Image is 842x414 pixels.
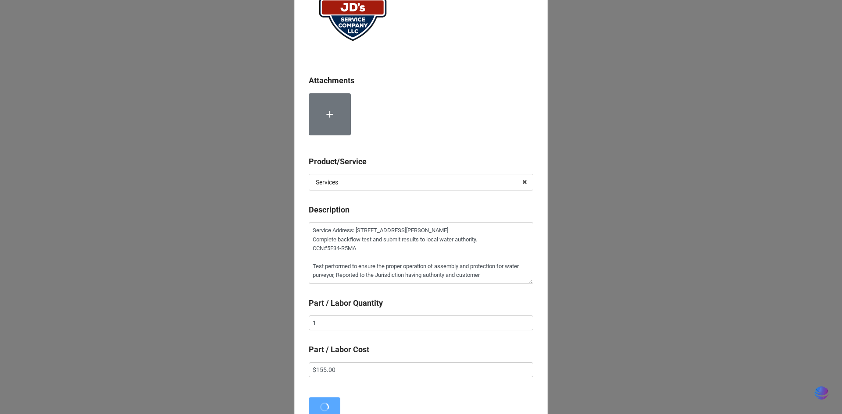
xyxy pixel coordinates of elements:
[309,343,369,356] label: Part / Labor Cost
[309,204,350,216] label: Description
[814,385,829,401] img: svg+xml;base64,PHN2ZyB3aWR0aD0iMzQiIGhlaWdodD0iMzQiIHZpZXdCb3g9IjAgMCAzNCAzNCIgZmlsbD0ibm9uZSIgeG...
[309,156,367,168] label: Product/Service
[316,179,338,185] div: Services
[309,222,533,284] textarea: Service Address: [STREET_ADDRESS][PERSON_NAME] Complete backflow test and submit results to local...
[309,297,383,309] label: Part / Labor Quantity
[309,74,354,87] label: Attachments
